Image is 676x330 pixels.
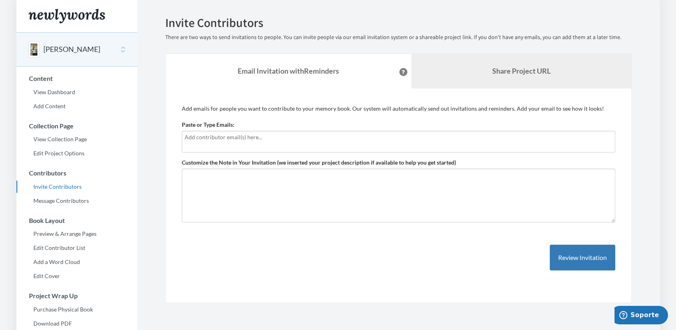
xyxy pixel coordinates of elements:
[16,303,137,316] a: Purchase Physical Book
[43,44,100,55] button: [PERSON_NAME]
[16,100,137,112] a: Add Content
[16,242,137,254] a: Edit Contributor List
[550,245,615,271] button: Review Invitation
[16,318,137,330] a: Download PDF
[492,66,551,75] b: Share Project URL
[17,122,137,130] h3: Collection Page
[17,75,137,82] h3: Content
[165,33,632,41] p: There are two ways to send invitations to people. You can invite people via our email invitation ...
[29,9,105,23] img: Newlywords logo
[182,105,615,113] p: Add emails for people you want to contribute to your memory book. Our system will automatically s...
[165,16,632,29] h2: Invite Contributors
[614,306,668,326] iframe: Abre un widget desde donde se puede chatear con uno de los agentes
[182,159,456,167] label: Customize the Note in Your Invitation (we inserted your project description if available to help ...
[182,121,234,129] label: Paste or Type Emails:
[16,270,137,282] a: Edit Cover
[16,133,137,145] a: View Collection Page
[16,256,137,268] a: Add a Word Cloud
[17,169,137,177] h3: Contributors
[185,133,612,142] input: Add contributor email(s) here...
[16,228,137,240] a: Preview & Arrange Pages
[238,66,339,75] strong: Email Invitation with Reminders
[17,292,137,299] h3: Project Wrap Up
[17,217,137,224] h3: Book Layout
[16,147,137,159] a: Edit Project Options
[16,181,137,193] a: Invite Contributors
[16,86,137,98] a: View Dashboard
[16,195,137,207] a: Message Contributors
